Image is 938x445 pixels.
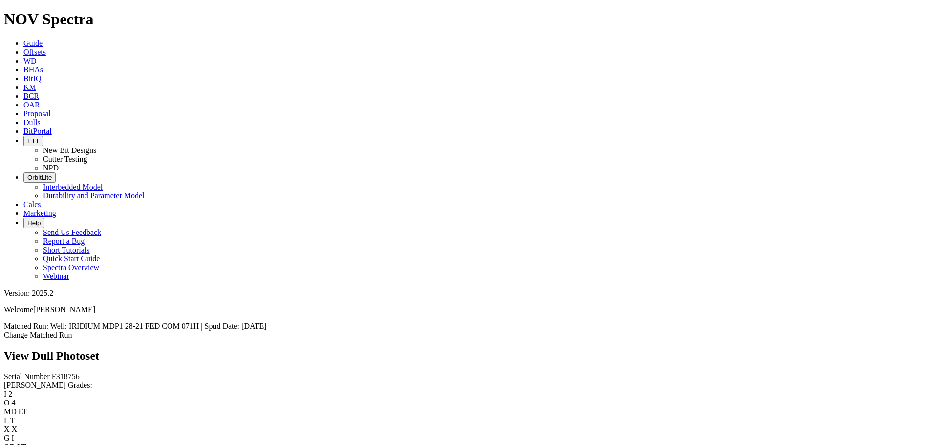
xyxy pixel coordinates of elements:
label: L [4,416,8,424]
a: OAR [23,101,40,109]
span: F318756 [52,372,80,381]
label: I [4,390,6,398]
a: KM [23,83,36,91]
span: T [10,416,15,424]
a: Proposal [23,109,51,118]
a: Report a Bug [43,237,85,245]
button: OrbitLite [23,172,56,183]
a: Send Us Feedback [43,228,101,236]
label: G [4,434,10,442]
button: FTT [23,136,43,146]
span: 2 [8,390,12,398]
a: BitIQ [23,74,41,83]
h2: View Dull Photoset [4,349,934,362]
span: [PERSON_NAME] [33,305,95,314]
div: Version: 2025.2 [4,289,934,297]
a: WD [23,57,37,65]
span: Help [27,219,41,227]
a: Marketing [23,209,56,217]
a: Offsets [23,48,46,56]
a: New Bit Designs [43,146,96,154]
a: Spectra Overview [43,263,99,272]
span: 4 [12,399,16,407]
label: Serial Number [4,372,50,381]
p: Welcome [4,305,934,314]
span: LT [19,407,27,416]
a: Durability and Parameter Model [43,191,145,200]
h1: NOV Spectra [4,10,934,28]
span: Matched Run: [4,322,48,330]
a: Change Matched Run [4,331,72,339]
label: X [4,425,10,433]
a: NPD [43,164,59,172]
div: [PERSON_NAME] Grades: [4,381,934,390]
span: X [12,425,18,433]
a: BCR [23,92,39,100]
a: Webinar [43,272,69,280]
label: MD [4,407,17,416]
label: O [4,399,10,407]
span: I [12,434,14,442]
a: Quick Start Guide [43,254,100,263]
button: Help [23,218,44,228]
span: OrbitLite [27,174,52,181]
a: Interbedded Model [43,183,103,191]
a: BHAs [23,65,43,74]
span: Well: IRIDIUM MDP1 28-21 FED COM 071H | Spud Date: [DATE] [50,322,267,330]
a: Calcs [23,200,41,209]
a: Guide [23,39,43,47]
a: Cutter Testing [43,155,87,163]
a: Short Tutorials [43,246,90,254]
a: BitPortal [23,127,52,135]
a: Dulls [23,118,41,127]
span: FTT [27,137,39,145]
